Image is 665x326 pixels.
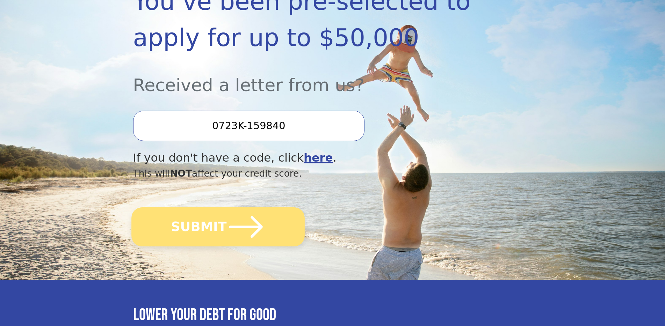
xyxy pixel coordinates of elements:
button: SUBMIT [131,207,305,246]
h3: Lower your debt for good [133,305,532,325]
div: If you don't have a code, click . [133,149,472,166]
a: here [304,151,333,164]
input: Enter your Offer Code: [133,111,364,141]
div: This will affect your credit score. [133,166,472,180]
span: NOT [170,168,192,179]
div: Received a letter from us? [133,56,472,98]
